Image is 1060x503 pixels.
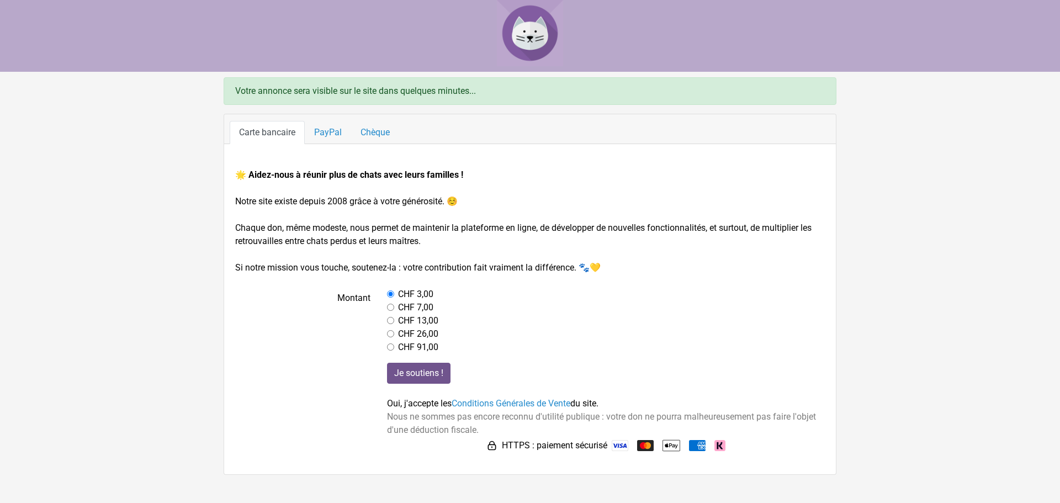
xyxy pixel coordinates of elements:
img: Apple Pay [662,437,680,454]
span: HTTPS : paiement sécurisé [502,439,607,452]
label: CHF 13,00 [398,314,438,327]
img: American Express [689,440,706,451]
img: HTTPS : paiement sécurisé [486,440,497,451]
label: Montant [227,288,379,354]
label: CHF 26,00 [398,327,438,341]
img: Klarna [714,440,725,451]
img: Mastercard [637,440,654,451]
a: Carte bancaire [230,121,305,144]
form: Notre site existe depuis 2008 grâce à votre générosité. ☺️ Chaque don, même modeste, nous permet ... [235,168,825,454]
span: Nous ne sommes pas encore reconnu d'utilité publique : votre don ne pourra malheureusement pas fa... [387,411,816,435]
input: Je soutiens ! [387,363,451,384]
span: Oui, j'accepte les du site. [387,398,598,409]
a: PayPal [305,121,351,144]
a: Conditions Générales de Vente [452,398,570,409]
label: CHF 91,00 [398,341,438,354]
label: CHF 7,00 [398,301,433,314]
strong: 🌟 Aidez-nous à réunir plus de chats avec leurs familles ! [235,170,463,180]
div: Votre annonce sera visible sur le site dans quelques minutes... [224,77,836,105]
label: CHF 3,00 [398,288,433,301]
img: Visa [612,440,628,451]
a: Chèque [351,121,399,144]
